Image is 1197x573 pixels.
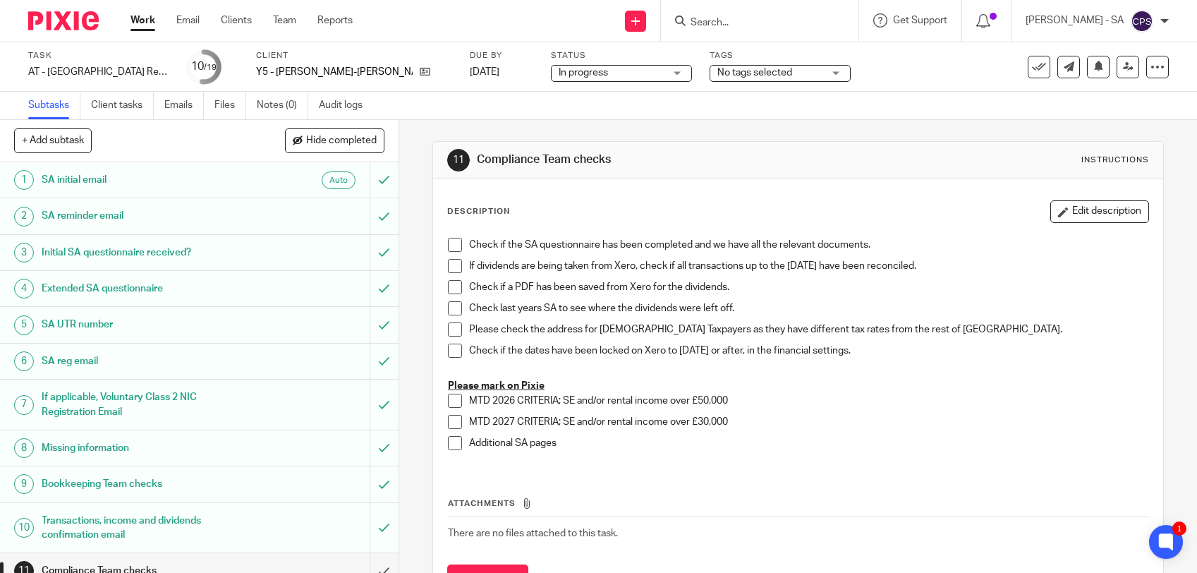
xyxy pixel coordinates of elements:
[319,92,373,119] a: Audit logs
[14,128,92,152] button: + Add subtask
[14,395,34,415] div: 7
[285,128,384,152] button: Hide completed
[42,438,251,459] h1: Missing information
[469,280,1148,294] p: Check if a PDF has been saved from Xero for the dividends.
[1081,155,1149,166] div: Instructions
[256,65,413,79] p: Y5 - [PERSON_NAME]-[PERSON_NAME]
[91,92,154,119] a: Client tasks
[306,135,377,147] span: Hide completed
[28,11,99,30] img: Pixie
[469,322,1148,337] p: Please check the address for [DEMOGRAPHIC_DATA] Taxpayers as they have different tax rates from t...
[28,65,169,79] div: AT - SA Return - PE 05-04-2025
[447,206,510,217] p: Description
[448,381,545,391] u: Please mark on Pixie
[214,92,246,119] a: Files
[14,438,34,458] div: 8
[893,16,947,25] span: Get Support
[42,242,251,263] h1: Initial SA questionnaire received?
[448,529,618,538] span: There are no files attached to this task.
[273,13,296,28] a: Team
[717,68,792,78] span: No tags selected
[470,67,499,77] span: [DATE]
[42,510,251,546] h1: Transactions, income and dividends confirmation email
[191,59,217,75] div: 10
[28,50,169,61] label: Task
[221,13,252,28] a: Clients
[28,92,80,119] a: Subtasks
[477,152,828,167] h1: Compliance Team checks
[14,207,34,227] div: 2
[204,64,217,71] small: /19
[559,68,608,78] span: In progress
[14,315,34,335] div: 5
[42,474,251,495] h1: Bookkeeping Team checks
[1026,13,1124,28] p: [PERSON_NAME] - SA
[1131,10,1153,32] img: svg%3E
[470,50,533,61] label: Due by
[1050,200,1149,223] button: Edit description
[42,205,251,227] h1: SA reminder email
[469,415,1148,429] p: MTD 2027 CRITERIA; SE and/or rental income over £30,000
[469,238,1148,252] p: Check if the SA questionnaire has been completed and we have all the relevant documents.
[130,13,155,28] a: Work
[448,500,516,507] span: Attachments
[469,301,1148,315] p: Check last years SA to see where the dividends were left off.
[257,92,308,119] a: Notes (0)
[1172,521,1186,536] div: 1
[447,149,470,171] div: 11
[14,170,34,190] div: 1
[689,17,816,30] input: Search
[469,259,1148,273] p: If dividends are being taken from Xero, check if all transactions up to the [DATE] have been reco...
[14,351,34,371] div: 6
[551,50,692,61] label: Status
[28,65,169,79] div: AT - [GEOGRAPHIC_DATA] Return - PE [DATE]
[317,13,353,28] a: Reports
[42,314,251,335] h1: SA UTR number
[42,169,251,191] h1: SA initial email
[42,387,251,423] h1: If applicable, Voluntary Class 2 NIC Registration Email
[322,171,356,189] div: Auto
[14,279,34,298] div: 4
[42,351,251,372] h1: SA reg email
[256,50,452,61] label: Client
[469,344,1148,358] p: Check if the dates have been locked on Xero to [DATE] or after, in the financial settings.
[164,92,204,119] a: Emails
[14,474,34,494] div: 9
[469,436,1148,450] p: Additional SA pages
[469,394,1148,408] p: MTD 2026 CRITERIA; SE and/or rental income over £50,000
[176,13,200,28] a: Email
[14,518,34,538] div: 10
[14,243,34,263] div: 3
[42,278,251,299] h1: Extended SA questionnaire
[710,50,851,61] label: Tags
